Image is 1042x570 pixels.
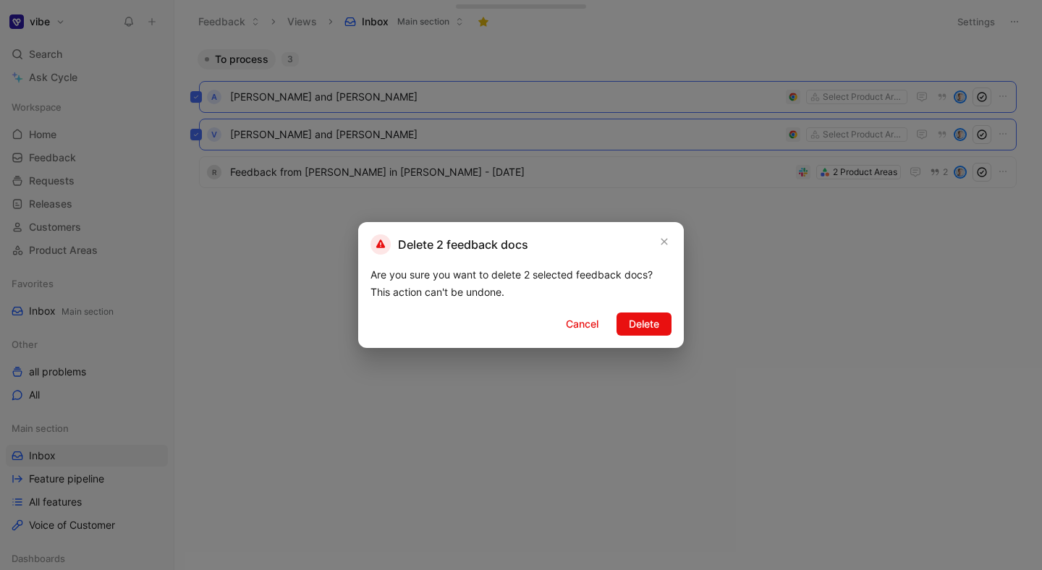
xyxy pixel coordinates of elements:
button: Delete [617,312,672,336]
h2: Delete 2 feedback docs [370,234,528,255]
button: Cancel [554,312,611,336]
div: Are you sure you want to delete 2 selected feedback docs? This action can't be undone. [370,266,672,301]
span: Cancel [566,315,598,333]
span: Delete [629,315,659,333]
